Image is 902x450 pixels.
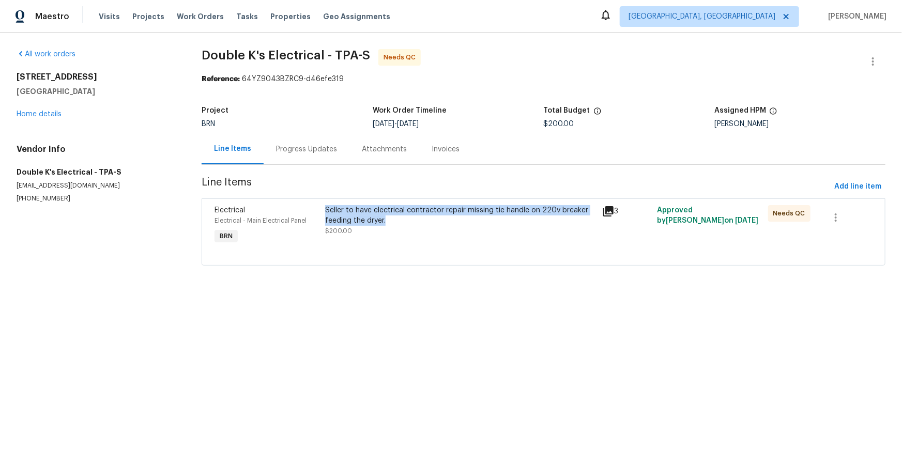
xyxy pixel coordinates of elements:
span: The total cost of line items that have been proposed by Opendoor. This sum includes line items th... [593,107,602,120]
div: Seller to have electrical contractor repair missing tie handle on 220v breaker feeding the dryer. [325,205,595,226]
span: [DATE] [373,120,394,128]
span: BRN [216,231,237,241]
a: All work orders [17,51,75,58]
h5: Assigned HPM [714,107,766,114]
p: [PHONE_NUMBER] [17,194,177,203]
p: [EMAIL_ADDRESS][DOMAIN_NAME] [17,181,177,190]
span: - [373,120,419,128]
span: Double K's Electrical - TPA-S [202,49,370,61]
div: 3 [602,205,651,218]
span: Projects [132,11,164,22]
div: [PERSON_NAME] [714,120,885,128]
h2: [STREET_ADDRESS] [17,72,177,82]
h5: [GEOGRAPHIC_DATA] [17,86,177,97]
span: Electrical - Main Electrical Panel [215,218,307,224]
span: $200.00 [544,120,574,128]
b: Reference: [202,75,240,83]
span: Properties [270,11,311,22]
a: Home details [17,111,62,118]
div: 64YZ9043BZRC9-d46efe319 [202,74,885,84]
span: [DATE] [736,217,759,224]
span: Needs QC [773,208,809,219]
div: Progress Updates [276,144,337,154]
span: Line Items [202,177,830,196]
span: [GEOGRAPHIC_DATA], [GEOGRAPHIC_DATA] [629,11,775,22]
button: Add line item [830,177,885,196]
span: Tasks [236,13,258,20]
div: Invoices [432,144,460,154]
h5: Double K's Electrical - TPA-S [17,167,177,177]
span: Add line item [834,180,881,193]
span: Approved by [PERSON_NAME] on [658,207,759,224]
div: Attachments [362,144,407,154]
span: $200.00 [325,228,352,234]
span: Maestro [35,11,69,22]
span: Needs QC [384,52,420,63]
h5: Total Budget [544,107,590,114]
div: Line Items [214,144,251,154]
span: The hpm assigned to this work order. [769,107,777,120]
span: [PERSON_NAME] [824,11,886,22]
span: BRN [202,120,215,128]
span: Electrical [215,207,245,214]
h5: Project [202,107,228,114]
h4: Vendor Info [17,144,177,154]
span: Visits [99,11,120,22]
span: [DATE] [397,120,419,128]
span: Geo Assignments [323,11,390,22]
h5: Work Order Timeline [373,107,447,114]
span: Work Orders [177,11,224,22]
